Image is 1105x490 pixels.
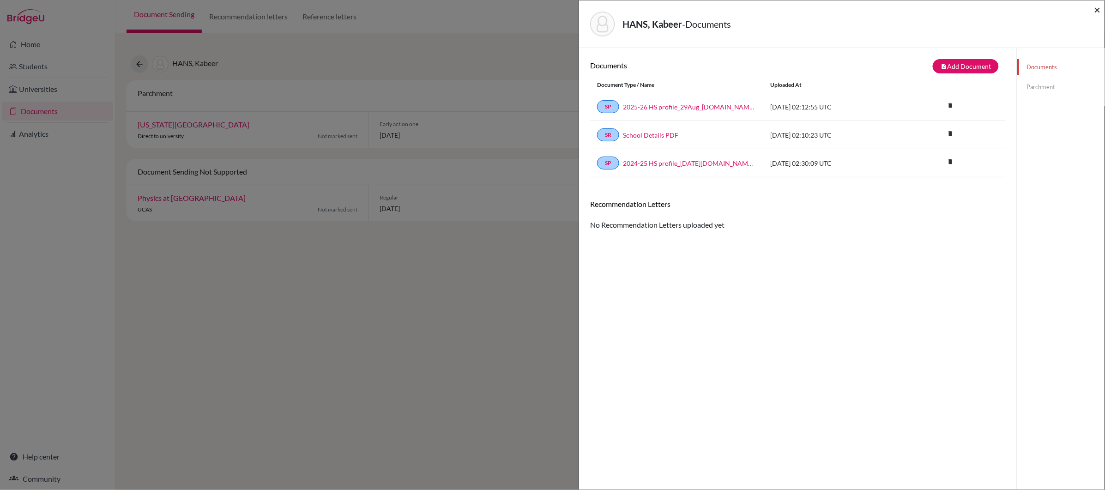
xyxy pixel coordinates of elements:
[590,200,1006,208] h6: Recommendation Letters
[933,59,999,73] button: note_addAdd Document
[597,157,619,169] a: SP
[763,158,902,168] div: [DATE] 02:30:09 UTC
[943,128,957,140] a: delete
[763,81,902,89] div: Uploaded at
[622,18,682,30] strong: HANS, Kabeer
[763,130,902,140] div: [DATE] 02:10:23 UTC
[590,61,798,70] h6: Documents
[1017,79,1105,95] a: Parchment
[623,158,756,168] a: 2024-25 HS profile_[DATE][DOMAIN_NAME]_wide
[941,63,947,70] i: note_add
[1094,4,1101,15] button: Close
[682,18,731,30] span: - Documents
[597,128,619,141] a: SR
[1094,3,1101,16] span: ×
[623,130,678,140] a: School Details PDF
[943,127,957,140] i: delete
[943,155,957,169] i: delete
[623,102,756,112] a: 2025-26 HS profile_29Aug_[DOMAIN_NAME]_wide
[597,100,619,113] a: SP
[943,98,957,112] i: delete
[1017,59,1105,75] a: Documents
[763,102,902,112] div: [DATE] 02:12:55 UTC
[590,81,763,89] div: Document Type / Name
[590,200,1006,230] div: No Recommendation Letters uploaded yet
[943,100,957,112] a: delete
[943,156,957,169] a: delete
